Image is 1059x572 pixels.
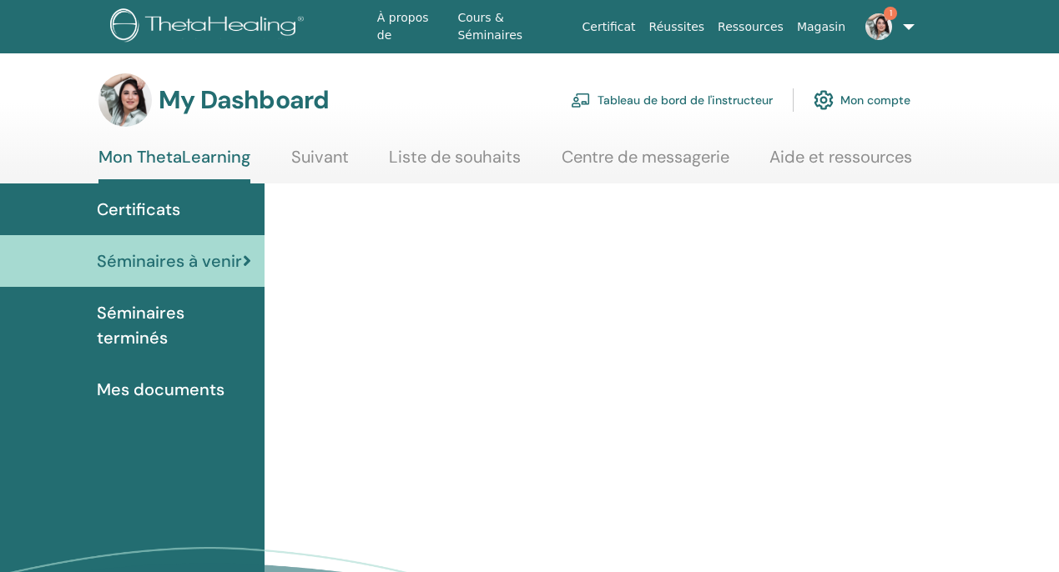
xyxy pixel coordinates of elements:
[790,12,852,43] a: Magasin
[571,82,773,118] a: Tableau de bord de l'instructeur
[110,8,310,46] img: logo.png
[711,12,790,43] a: Ressources
[98,147,250,183] a: Mon ThetaLearning
[371,3,451,51] a: À propos de
[643,12,711,43] a: Réussites
[576,12,643,43] a: Certificat
[98,73,152,127] img: default.jpg
[159,85,329,115] h3: My Dashboard
[884,7,897,20] span: 1
[769,147,912,179] a: Aide et ressources
[562,147,729,179] a: Centre de messagerie
[97,248,242,273] span: Séminaires à venir
[865,13,892,40] img: default.jpg
[389,147,521,179] a: Liste de souhaits
[814,82,910,118] a: Mon compte
[97,300,251,350] span: Séminaires terminés
[571,93,591,108] img: chalkboard-teacher.svg
[97,197,180,222] span: Certificats
[814,86,834,114] img: cog.svg
[291,147,349,179] a: Suivant
[451,3,575,51] a: Cours & Séminaires
[97,377,224,402] span: Mes documents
